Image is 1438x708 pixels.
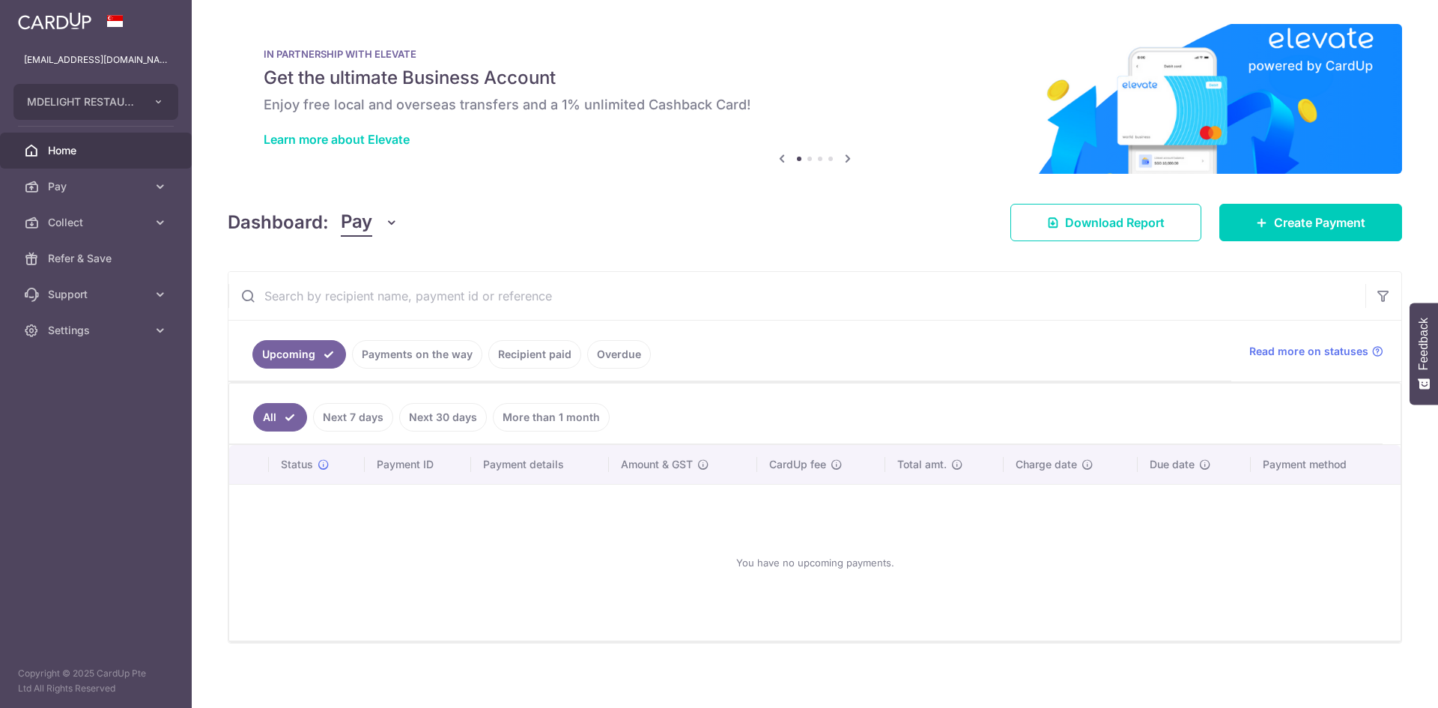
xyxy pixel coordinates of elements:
[264,48,1366,60] p: IN PARTNERSHIP WITH ELEVATE
[313,403,393,432] a: Next 7 days
[48,287,147,302] span: Support
[1274,214,1365,232] span: Create Payment
[1219,204,1402,241] a: Create Payment
[1010,204,1201,241] a: Download Report
[1251,445,1401,484] th: Payment method
[471,445,609,484] th: Payment details
[1410,303,1438,405] button: Feedback - Show survey
[13,84,178,120] button: MDELIGHT RESTAURANT PTE LTD
[48,215,147,230] span: Collect
[352,340,482,369] a: Payments on the way
[253,403,307,432] a: All
[897,457,947,472] span: Total amt.
[228,272,1365,320] input: Search by recipient name, payment id or reference
[48,143,147,158] span: Home
[264,66,1366,90] h5: Get the ultimate Business Account
[48,251,147,266] span: Refer & Save
[247,497,1383,629] div: You have no upcoming payments.
[264,96,1366,114] h6: Enjoy free local and overseas transfers and a 1% unlimited Cashback Card!
[341,208,398,237] button: Pay
[1417,318,1431,370] span: Feedback
[488,340,581,369] a: Recipient paid
[48,323,147,338] span: Settings
[48,179,147,194] span: Pay
[1249,344,1383,359] a: Read more on statuses
[1249,344,1368,359] span: Read more on statuses
[228,209,329,236] h4: Dashboard:
[252,340,346,369] a: Upcoming
[24,52,168,67] p: [EMAIL_ADDRESS][DOMAIN_NAME]
[27,94,138,109] span: MDELIGHT RESTAURANT PTE LTD
[493,403,610,432] a: More than 1 month
[228,24,1402,174] img: Renovation banner
[341,208,372,237] span: Pay
[365,445,471,484] th: Payment ID
[281,457,313,472] span: Status
[587,340,651,369] a: Overdue
[769,457,826,472] span: CardUp fee
[264,132,410,147] a: Learn more about Elevate
[399,403,487,432] a: Next 30 days
[621,457,693,472] span: Amount & GST
[1150,457,1195,472] span: Due date
[1016,457,1077,472] span: Charge date
[18,12,91,30] img: CardUp
[1065,214,1165,232] span: Download Report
